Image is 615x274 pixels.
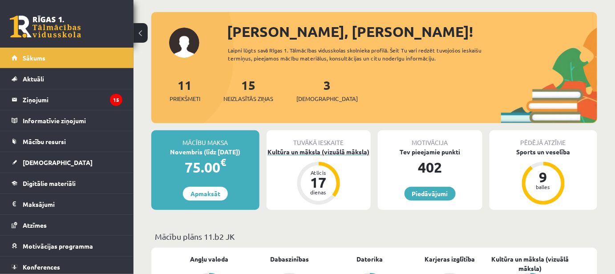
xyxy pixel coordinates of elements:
[23,242,93,250] span: Motivācijas programma
[23,137,66,145] span: Mācību resursi
[12,48,122,68] a: Sākums
[220,156,226,169] span: €
[296,94,358,103] span: [DEMOGRAPHIC_DATA]
[23,158,93,166] span: [DEMOGRAPHIC_DATA]
[530,170,557,184] div: 9
[23,89,122,110] legend: Ziņojumi
[12,152,122,173] a: [DEMOGRAPHIC_DATA]
[305,170,332,175] div: Atlicis
[10,16,81,38] a: Rīgas 1. Tālmācības vidusskola
[12,236,122,256] a: Motivācijas programma
[378,130,482,147] div: Motivācija
[305,189,332,195] div: dienas
[183,187,228,201] a: Apmaksāt
[12,68,122,89] a: Aktuāli
[270,254,309,264] a: Dabaszinības
[490,147,598,206] a: Sports un veselība 9 balles
[296,77,358,103] a: 3[DEMOGRAPHIC_DATA]
[490,254,570,273] a: Kultūra un māksla (vizuālā māksla)
[170,77,200,103] a: 11Priekšmeti
[155,230,594,242] p: Mācību plāns 11.b2 JK
[12,131,122,152] a: Mācību resursi
[110,94,122,106] i: 15
[23,179,76,187] span: Digitālie materiāli
[23,221,47,229] span: Atzīmes
[267,147,371,206] a: Kultūra un māksla (vizuālā māksla) Atlicis 17 dienas
[267,147,371,157] div: Kultūra un māksla (vizuālā māksla)
[151,147,259,157] div: Novembris (līdz [DATE])
[530,184,557,189] div: balles
[425,254,475,264] a: Karjeras izglītība
[151,130,259,147] div: Mācību maksa
[356,254,383,264] a: Datorika
[267,130,371,147] div: Tuvākā ieskaite
[228,46,495,62] div: Laipni lūgts savā Rīgas 1. Tālmācības vidusskolas skolnieka profilā. Šeit Tu vari redzēt tuvojošo...
[23,194,122,214] legend: Maksājumi
[23,263,60,271] span: Konferences
[223,94,273,103] span: Neizlasītās ziņas
[490,147,598,157] div: Sports un veselība
[378,147,482,157] div: Tev pieejamie punkti
[190,254,228,264] a: Angļu valoda
[170,94,200,103] span: Priekšmeti
[23,54,45,62] span: Sākums
[12,194,122,214] a: Maksājumi
[23,110,122,131] legend: Informatīvie ziņojumi
[12,110,122,131] a: Informatīvie ziņojumi
[12,173,122,193] a: Digitālie materiāli
[378,157,482,178] div: 402
[12,89,122,110] a: Ziņojumi15
[227,21,597,42] div: [PERSON_NAME], [PERSON_NAME]!
[23,75,44,83] span: Aktuāli
[223,77,273,103] a: 15Neizlasītās ziņas
[490,130,598,147] div: Pēdējā atzīme
[405,187,456,201] a: Piedāvājumi
[305,175,332,189] div: 17
[151,157,259,178] div: 75.00
[12,215,122,235] a: Atzīmes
